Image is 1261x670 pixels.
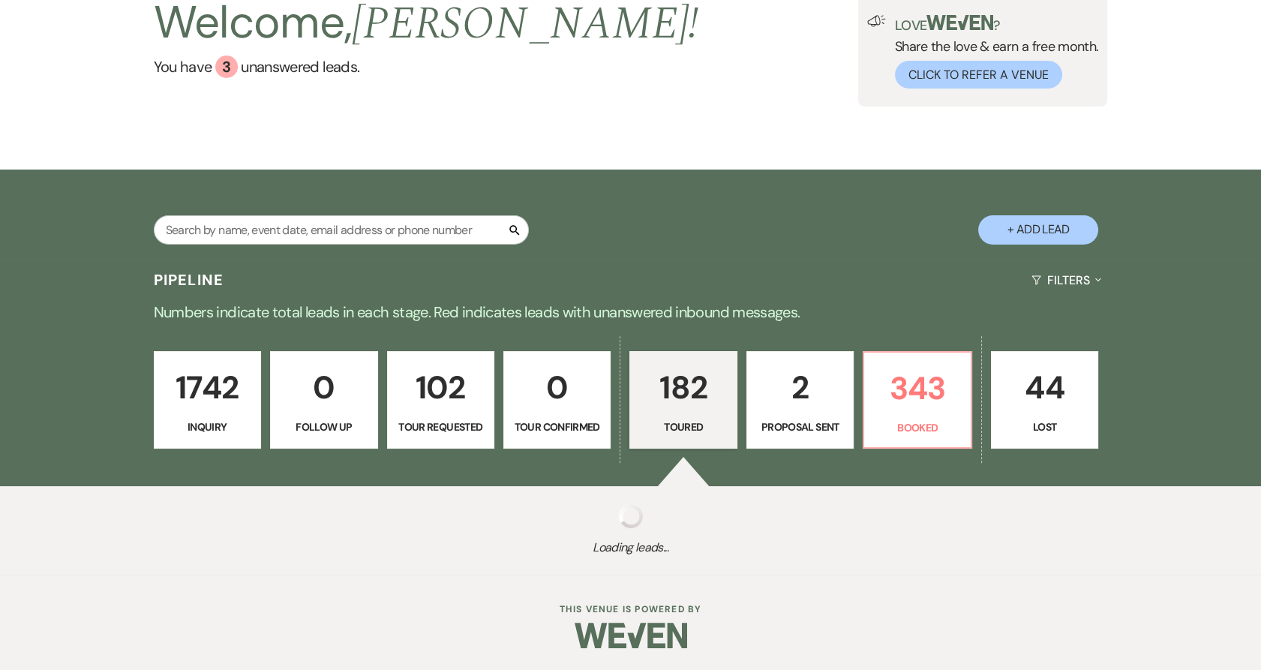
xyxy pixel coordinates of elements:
[863,351,971,449] a: 343Booked
[164,362,251,413] p: 1742
[503,351,611,449] a: 0Tour Confirmed
[513,419,601,435] p: Tour Confirmed
[991,351,1098,449] a: 44Lost
[756,362,844,413] p: 2
[978,215,1098,245] button: + Add Lead
[639,362,727,413] p: 182
[154,269,224,290] h3: Pipeline
[513,362,601,413] p: 0
[397,362,485,413] p: 102
[387,351,494,449] a: 102Tour Requested
[280,362,368,413] p: 0
[1001,362,1088,413] p: 44
[629,351,737,449] a: 182Toured
[154,215,529,245] input: Search by name, event date, email address or phone number
[756,419,844,435] p: Proposal Sent
[895,61,1062,89] button: Click to Refer a Venue
[280,419,368,435] p: Follow Up
[639,419,727,435] p: Toured
[575,609,687,662] img: Weven Logo
[63,539,1198,557] span: Loading leads...
[270,351,377,449] a: 0Follow Up
[746,351,854,449] a: 2Proposal Sent
[1025,260,1107,300] button: Filters
[619,504,643,528] img: loading spinner
[886,15,1099,89] div: Share the love & earn a free month.
[154,351,261,449] a: 1742Inquiry
[926,15,993,30] img: weven-logo-green.svg
[397,419,485,435] p: Tour Requested
[873,363,961,413] p: 343
[154,56,699,78] a: You have 3 unanswered leads.
[873,419,961,436] p: Booked
[1001,419,1088,435] p: Lost
[91,300,1171,324] p: Numbers indicate total leads in each stage. Red indicates leads with unanswered inbound messages.
[164,419,251,435] p: Inquiry
[215,56,238,78] div: 3
[895,15,1099,32] p: Love ?
[867,15,886,27] img: loud-speaker-illustration.svg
